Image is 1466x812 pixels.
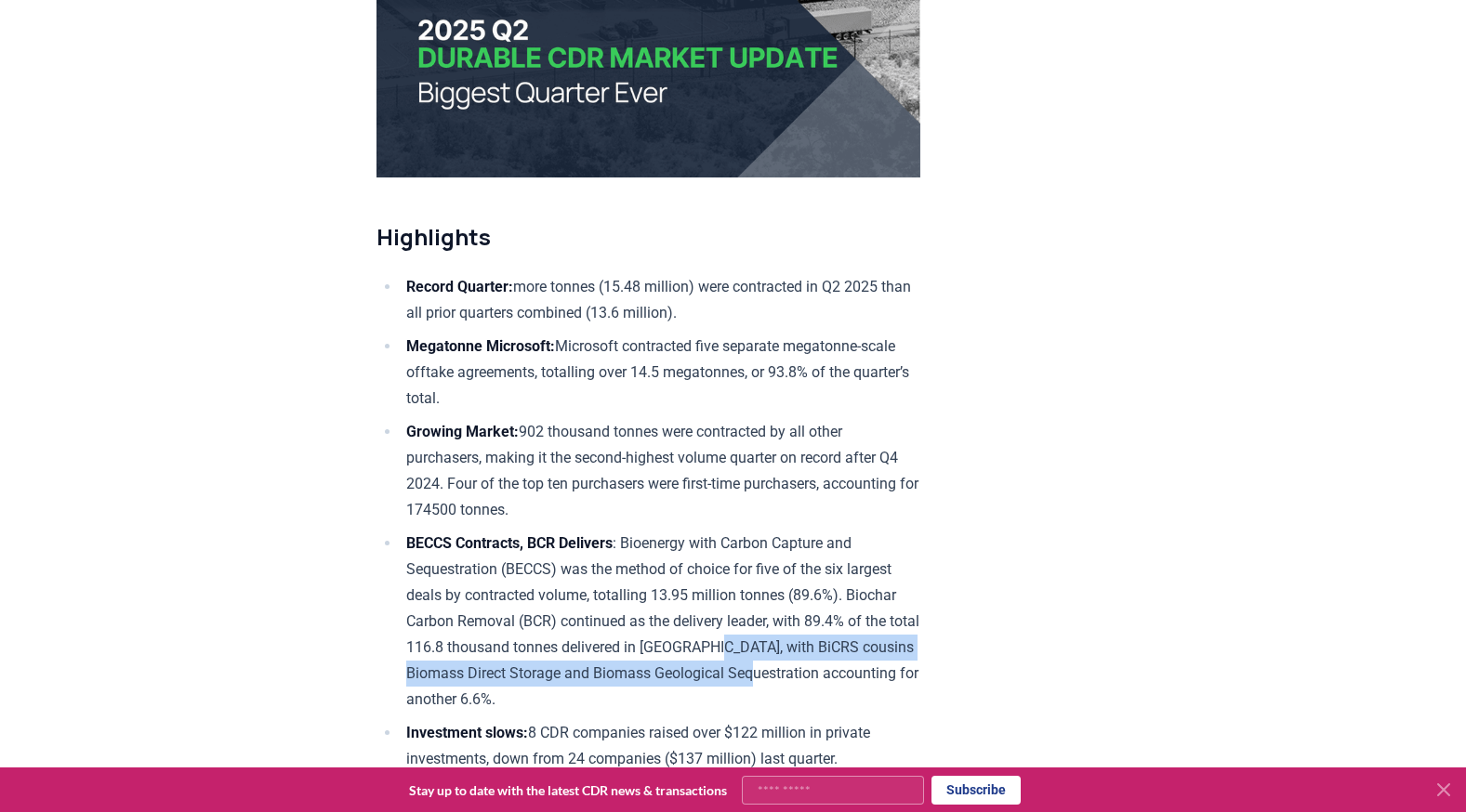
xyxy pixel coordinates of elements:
strong: Investment slows: [406,724,528,741]
li: Microsoft contracted five separate megatonne-scale offtake agreements, totalling over 14.5 megato... [401,334,920,412]
strong: Megatonne Microsoft: [406,337,555,355]
strong: BECCS Contracts, BCR Delivers [406,534,613,552]
strong: Record Quarter: [406,278,513,295]
li: : Bioenergy with Carbon Capture and Sequestration (BECCS) was the method of choice for five of th... [401,530,920,713]
strong: Growing Market: [406,423,519,440]
li: more tonnes (15.48 million) were contracted in Q2 2025 than all prior quarters combined (13.6 mil... [401,274,920,326]
li: 8 CDR companies raised over $122 million in private investments, down from 24 companies ($137 mil... [401,720,920,772]
li: 902 thousand tonnes were contracted by all other purchasers, making it the second-highest volume ... [401,419,920,523]
h2: Highlights [376,222,920,252]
